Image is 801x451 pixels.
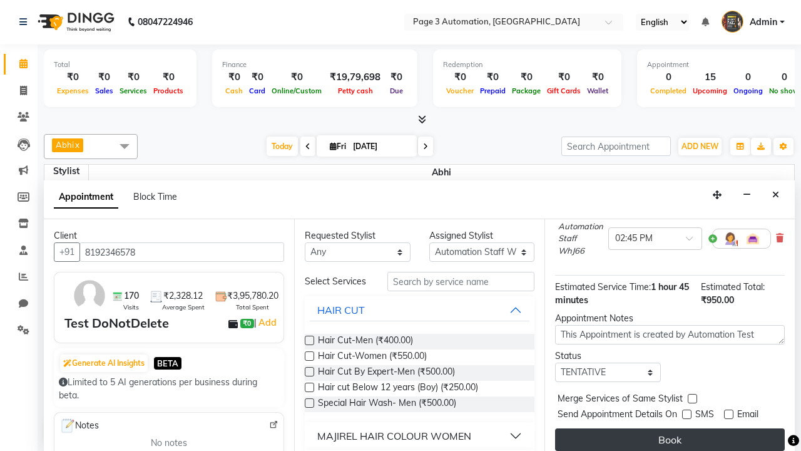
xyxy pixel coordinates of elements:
span: Automation Staff WhJ66 [558,220,603,257]
div: ₹0 [54,70,92,85]
span: Today [267,137,298,156]
div: ₹0 [150,70,186,85]
span: Upcoming [690,86,730,95]
span: ₹3,95,780.20 [227,289,278,303]
div: ₹19,79,698 [325,70,385,85]
div: Appointment Notes [555,312,785,325]
div: 0 [647,70,690,85]
button: ADD NEW [678,138,722,155]
span: Admin [750,16,777,29]
div: ₹0 [584,70,611,85]
span: | [254,315,278,330]
span: Services [116,86,150,95]
div: ₹0 [477,70,509,85]
div: Requested Stylist [305,229,411,242]
span: Gift Cards [544,86,584,95]
span: Sales [92,86,116,95]
button: Book [555,428,785,451]
div: ₹0 [385,70,407,85]
div: 0 [730,70,766,85]
span: Hair cut Below 12 years (Boy) (₹250.00) [318,381,478,397]
span: Prepaid [477,86,509,95]
div: Stylist [44,165,88,178]
div: MAJIREL HAIR COLOUR WOMEN [317,428,471,443]
span: Notes [59,418,99,434]
span: Hair Cut By Expert-Men (₹500.00) [318,365,455,381]
div: ₹0 [268,70,325,85]
div: HAIR CUT [317,303,365,318]
span: Hair Cut-Men (₹400.00) [318,334,413,350]
span: Visits [123,303,139,312]
div: ₹0 [509,70,544,85]
div: ₹0 [222,70,246,85]
span: SMS [695,408,714,423]
div: Test DoNotDelete [64,314,169,333]
div: ₹0 [246,70,268,85]
div: 15 [690,70,730,85]
span: Online/Custom [268,86,325,95]
input: 2025-10-03 [349,137,412,156]
span: Estimated Total: [701,281,765,293]
span: Merge Services of Same Stylist [558,392,683,408]
div: Client [54,229,284,242]
span: Block Time [133,191,177,202]
span: Appointment [54,186,118,209]
span: Petty cash [335,86,376,95]
button: MAJIREL HAIR COLOUR WOMEN [310,425,529,447]
img: avatar [71,277,108,314]
span: Due [387,86,406,95]
span: Products [150,86,186,95]
span: Package [509,86,544,95]
div: Status [555,350,661,363]
span: Fri [327,142,349,151]
img: Hairdresser.png [723,231,738,246]
span: BETA [154,357,181,369]
div: Limited to 5 AI generations per business during beta. [59,376,279,402]
div: ₹0 [92,70,116,85]
button: HAIR CUT [310,299,529,321]
span: Abhi [89,165,795,180]
input: Search by service name [387,272,534,291]
button: +91 [54,242,80,262]
div: ₹0 [443,70,477,85]
span: Email [737,408,758,423]
a: x [74,140,79,150]
div: ₹0 [544,70,584,85]
span: Card [246,86,268,95]
span: Send Appointment Details On [558,408,677,423]
div: Assigned Stylist [429,229,535,242]
div: Redemption [443,60,611,70]
a: Add [257,315,278,330]
span: Cash [222,86,246,95]
span: Voucher [443,86,477,95]
span: Abhi [56,140,74,150]
span: Estimated Service Time: [555,281,651,293]
span: Special Hair Wash- Men (₹500.00) [318,397,456,412]
span: Completed [647,86,690,95]
button: Generate AI Insights [60,355,148,372]
span: Total Spent [236,303,269,312]
div: Select Services [295,275,378,288]
img: Interior.png [745,231,760,246]
span: No notes [151,437,187,450]
span: ₹2,328.12 [163,289,203,303]
input: Search by Name/Mobile/Email/Code [79,242,284,262]
img: logo [32,4,118,39]
span: Expenses [54,86,92,95]
span: ₹0 [240,319,253,329]
div: ₹0 [116,70,150,85]
span: Wallet [584,86,611,95]
b: 08047224946 [138,4,193,39]
img: Admin [722,11,743,33]
span: Ongoing [730,86,766,95]
button: Close [767,185,785,205]
span: Average Spent [162,303,205,312]
span: ₹950.00 [701,294,734,306]
div: Finance [222,60,407,70]
input: Search Appointment [561,137,671,156]
span: Hair Cut-Women (₹550.00) [318,350,427,365]
div: Total [54,60,186,70]
span: ADD NEW [681,142,718,151]
span: 170 [124,289,139,303]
